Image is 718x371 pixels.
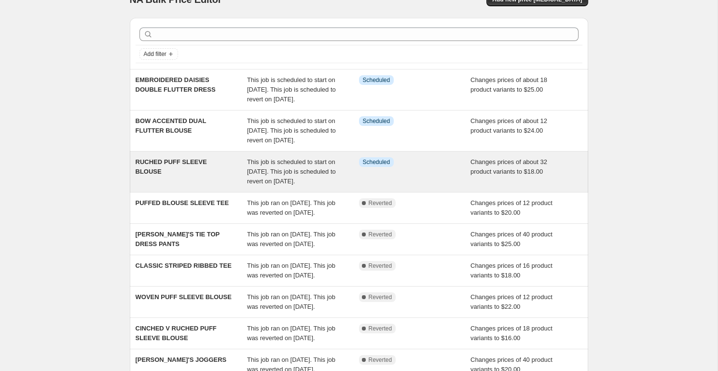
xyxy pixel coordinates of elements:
[369,293,392,301] span: Reverted
[470,117,547,134] span: Changes prices of about 12 product variants to $24.00
[369,262,392,270] span: Reverted
[136,199,229,206] span: PUFFED BLOUSE SLEEVE TEE
[369,199,392,207] span: Reverted
[136,76,216,93] span: EMBROIDERED DAISIES DOUBLE FLUTTER DRESS
[363,158,390,166] span: Scheduled
[470,158,547,175] span: Changes prices of about 32 product variants to $18.00
[470,76,547,93] span: Changes prices of about 18 product variants to $25.00
[136,293,232,301] span: WOVEN PUFF SLEEVE BLOUSE
[136,262,232,269] span: CLASSIC STRIPED RIBBED TEE
[247,76,336,103] span: This job is scheduled to start on [DATE]. This job is scheduled to revert on [DATE].
[470,199,552,216] span: Changes prices of 12 product variants to $20.00
[369,231,392,238] span: Reverted
[470,231,552,247] span: Changes prices of 40 product variants to $25.00
[136,356,227,363] span: [PERSON_NAME]'S JOGGERS
[369,325,392,332] span: Reverted
[247,325,335,342] span: This job ran on [DATE]. This job was reverted on [DATE].
[136,158,207,175] span: RUCHED PUFF SLEEVE BLOUSE
[247,231,335,247] span: This job ran on [DATE]. This job was reverted on [DATE].
[363,117,390,125] span: Scheduled
[247,117,336,144] span: This job is scheduled to start on [DATE]. This job is scheduled to revert on [DATE].
[470,293,552,310] span: Changes prices of 12 product variants to $22.00
[247,293,335,310] span: This job ran on [DATE]. This job was reverted on [DATE].
[136,117,207,134] span: BOW ACCENTED DUAL FLUTTER BLOUSE
[363,76,390,84] span: Scheduled
[247,158,336,185] span: This job is scheduled to start on [DATE]. This job is scheduled to revert on [DATE].
[369,356,392,364] span: Reverted
[470,325,552,342] span: Changes prices of 18 product variants to $16.00
[247,262,335,279] span: This job ran on [DATE]. This job was reverted on [DATE].
[144,50,166,58] span: Add filter
[136,231,220,247] span: [PERSON_NAME]'S TIE TOP DRESS PANTS
[139,48,178,60] button: Add filter
[470,262,552,279] span: Changes prices of 16 product variants to $18.00
[247,199,335,216] span: This job ran on [DATE]. This job was reverted on [DATE].
[136,325,217,342] span: CINCHED V RUCHED PUFF SLEEVE BLOUSE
